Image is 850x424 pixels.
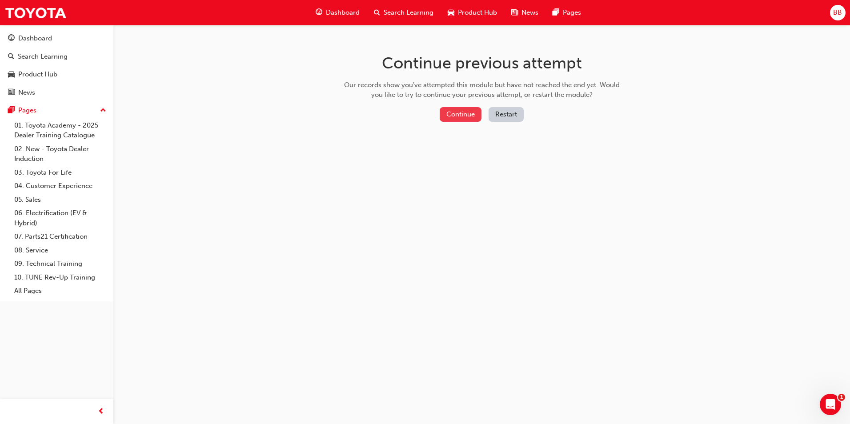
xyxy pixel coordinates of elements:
[367,4,441,22] a: search-iconSearch Learning
[830,5,846,20] button: BB
[838,394,845,401] span: 1
[511,7,518,18] span: news-icon
[18,105,36,116] div: Pages
[489,107,524,122] button: Restart
[8,71,15,79] span: car-icon
[4,48,110,65] a: Search Learning
[820,394,841,415] iframe: Intercom live chat
[833,8,842,18] span: BB
[18,88,35,98] div: News
[441,4,504,22] a: car-iconProduct Hub
[11,257,110,271] a: 09. Technical Training
[98,406,104,417] span: prev-icon
[521,8,538,18] span: News
[374,7,380,18] span: search-icon
[8,35,15,43] span: guage-icon
[4,84,110,101] a: News
[11,193,110,207] a: 05. Sales
[341,80,623,100] div: Our records show you've attempted this module but have not reached the end yet. Would you like to...
[545,4,588,22] a: pages-iconPages
[458,8,497,18] span: Product Hub
[18,69,57,80] div: Product Hub
[4,3,67,23] img: Trak
[18,52,68,62] div: Search Learning
[11,284,110,298] a: All Pages
[11,271,110,284] a: 10. TUNE Rev-Up Training
[448,7,454,18] span: car-icon
[316,7,322,18] span: guage-icon
[11,244,110,257] a: 08. Service
[326,8,360,18] span: Dashboard
[504,4,545,22] a: news-iconNews
[384,8,433,18] span: Search Learning
[11,166,110,180] a: 03. Toyota For Life
[11,119,110,142] a: 01. Toyota Academy - 2025 Dealer Training Catalogue
[11,206,110,230] a: 06. Electrification (EV & Hybrid)
[8,107,15,115] span: pages-icon
[4,102,110,119] button: Pages
[553,7,559,18] span: pages-icon
[4,66,110,83] a: Product Hub
[4,30,110,47] a: Dashboard
[8,53,14,61] span: search-icon
[563,8,581,18] span: Pages
[11,179,110,193] a: 04. Customer Experience
[4,28,110,102] button: DashboardSearch LearningProduct HubNews
[11,230,110,244] a: 07. Parts21 Certification
[8,89,15,97] span: news-icon
[440,107,481,122] button: Continue
[341,53,623,73] h1: Continue previous attempt
[100,105,106,116] span: up-icon
[309,4,367,22] a: guage-iconDashboard
[11,142,110,166] a: 02. New - Toyota Dealer Induction
[18,33,52,44] div: Dashboard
